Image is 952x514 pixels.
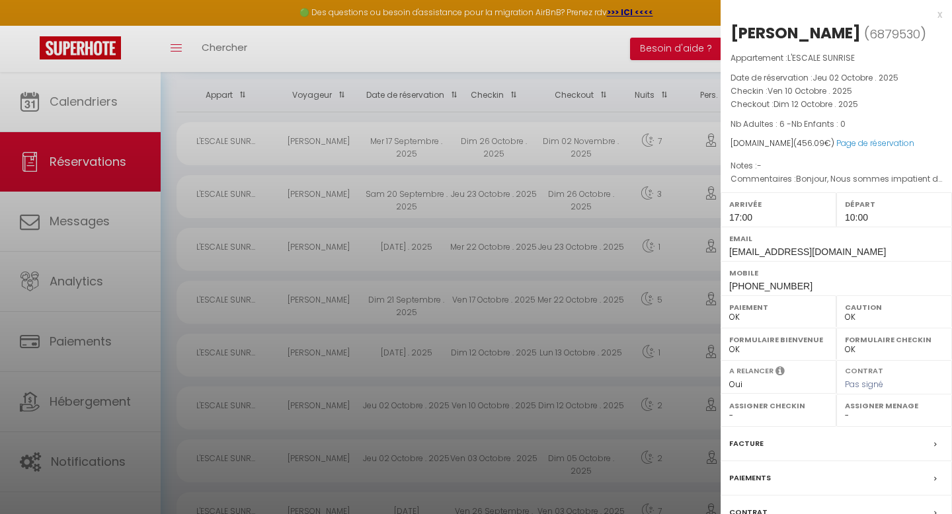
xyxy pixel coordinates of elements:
[731,159,942,172] p: Notes :
[731,98,942,111] p: Checkout :
[729,399,828,412] label: Assigner Checkin
[757,160,762,171] span: -
[729,301,828,314] label: Paiement
[729,246,886,257] span: [EMAIL_ADDRESS][DOMAIN_NAME]
[864,24,926,43] span: ( )
[729,437,764,451] label: Facture
[836,137,914,149] a: Page de réservation
[813,72,898,83] span: Jeu 02 Octobre . 2025
[793,137,834,149] span: ( €)
[731,71,942,85] p: Date de réservation :
[845,399,943,412] label: Assigner Menage
[731,52,942,65] p: Appartement :
[729,232,943,245] label: Email
[845,365,883,374] label: Contrat
[729,281,813,291] span: [PHONE_NUMBER]
[729,212,752,223] span: 17:00
[731,22,861,44] div: [PERSON_NAME]
[729,333,828,346] label: Formulaire Bienvenue
[731,137,942,150] div: [DOMAIN_NAME]
[773,98,858,110] span: Dim 12 Octobre . 2025
[731,172,942,186] p: Commentaires :
[845,333,943,346] label: Formulaire Checkin
[845,212,868,223] span: 10:00
[797,137,824,149] span: 456.09
[791,118,846,129] span: Nb Enfants : 0
[768,85,852,96] span: Ven 10 Octobre . 2025
[731,85,942,98] p: Checkin :
[729,365,773,377] label: A relancer
[845,379,883,390] span: Pas signé
[845,301,943,314] label: Caution
[729,471,771,485] label: Paiements
[729,198,828,211] label: Arrivée
[775,365,785,380] i: Sélectionner OUI si vous souhaiter envoyer les séquences de messages post-checkout
[869,26,920,42] span: 6879530
[721,7,942,22] div: x
[729,266,943,279] label: Mobile
[787,52,855,63] span: L'ESCALE SUNRISE
[731,118,846,129] span: Nb Adultes : 6 -
[845,198,943,211] label: Départ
